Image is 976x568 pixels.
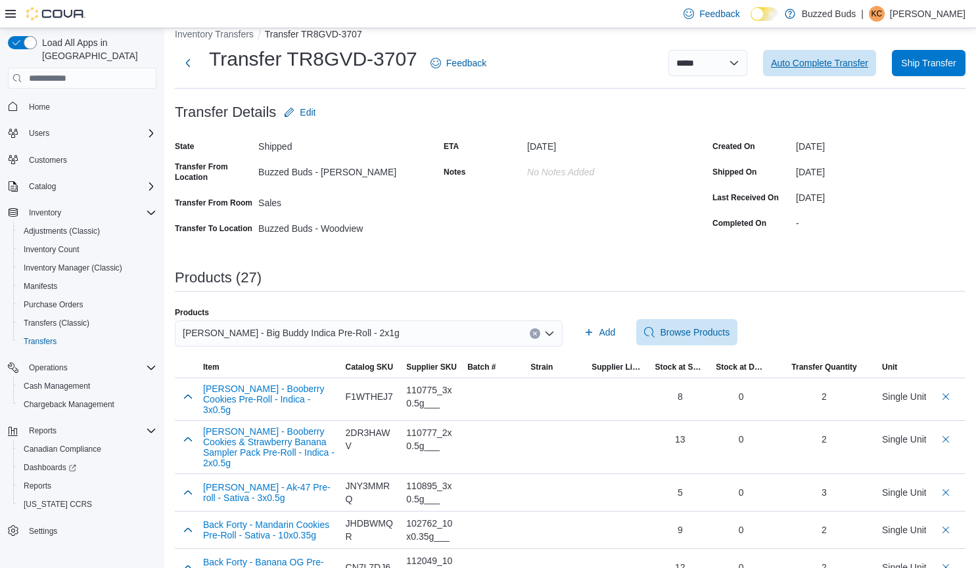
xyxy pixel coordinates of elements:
[527,162,697,177] div: No Notes added
[544,328,555,339] button: Open list of options
[716,433,766,446] div: 0
[175,28,965,43] nav: An example of EuiBreadcrumbs
[13,277,162,295] button: Manifests
[13,295,162,314] button: Purchase Orders
[802,6,856,22] p: Buzzed Buds
[29,102,50,112] span: Home
[24,205,156,221] span: Inventory
[592,362,644,372] span: Supplier License
[892,50,965,76] button: Ship Transfer
[24,281,57,292] span: Manifests
[530,328,540,339] button: Clear input
[300,106,315,119] span: Edit
[13,395,162,414] button: Chargeback Management
[530,362,553,372] span: Strain
[3,521,162,540] button: Settings
[444,141,459,152] label: ETA
[258,162,428,177] div: Buzzed Buds - [PERSON_NAME]
[655,433,705,446] div: 13
[678,1,745,27] a: Feedback
[18,397,156,412] span: Chargeback Management
[406,517,457,543] div: 102762_10x0.35g___
[340,357,402,378] button: Catalog SKU
[18,223,156,239] span: Adjustments (Classic)
[18,334,156,349] span: Transfers
[24,226,100,236] span: Adjustments (Classic)
[901,56,956,70] span: Ship Transfer
[258,192,428,208] div: Sales
[18,378,95,394] a: Cash Management
[24,481,51,491] span: Reports
[24,444,101,454] span: Canadian Compliance
[716,486,766,499] div: 0
[18,297,156,313] span: Purchase Orders
[796,136,965,152] div: [DATE]
[406,426,457,452] div: 110777_2x0.5g___
[175,141,194,152] label: State
[3,422,162,440] button: Reports
[18,397,120,412] a: Chargeback Management
[716,523,766,536] div: 0
[24,205,66,221] button: Inventory
[24,399,114,410] span: Chargeback Management
[710,357,772,378] button: Stock at Destination
[796,187,965,203] div: [DATE]
[346,479,396,506] div: JNY3MMRQ
[938,522,954,538] button: Delete count
[258,218,428,234] div: Buzzed Buds - Woodview
[18,478,156,494] span: Reports
[18,378,156,394] span: Cash Management
[203,383,335,415] button: [PERSON_NAME] - Booberry Cookies Pre-Roll - Indica - 3x0.5g
[3,124,162,142] button: Users
[346,362,394,372] span: Catalog SKU
[796,162,965,177] div: [DATE]
[203,482,335,503] button: [PERSON_NAME] - Ak-47 Pre-roll - Sativa - 3x0.5g
[882,362,897,372] span: Unit
[24,462,76,473] span: Dashboards
[13,222,162,240] button: Adjustments (Classic)
[406,479,457,506] div: 110895_3x0.5g___
[425,50,492,76] a: Feedback
[29,155,67,165] span: Customers
[877,357,926,378] button: Unit
[938,431,954,447] button: Delete count
[13,477,162,495] button: Reports
[13,458,162,477] a: Dashboards
[18,260,128,276] a: Inventory Manager (Classic)
[24,125,156,141] span: Users
[18,223,105,239] a: Adjustments (Classic)
[822,433,827,446] div: 2
[24,423,156,439] span: Reports
[18,478,57,494] a: Reports
[18,460,81,475] a: Dashboards
[444,167,465,177] label: Notes
[18,441,106,457] a: Canadian Compliance
[446,56,486,70] span: Feedback
[183,325,400,341] span: [PERSON_NAME] - Big Buddy Indica Pre-Roll - 2x1g
[712,218,766,229] label: Completed On
[24,523,156,539] span: Settings
[37,36,156,62] span: Load All Apps in [GEOGRAPHIC_DATA]
[198,357,340,378] button: Item
[24,499,92,510] span: [US_STATE] CCRS
[3,177,162,196] button: Catalog
[18,260,156,276] span: Inventory Manager (Classic)
[712,192,779,203] label: Last Received On
[18,278,156,294] span: Manifests
[24,318,89,328] span: Transfers (Classic)
[882,486,927,499] div: Single Unit
[796,213,965,229] div: -
[3,150,162,169] button: Customers
[890,6,965,22] p: [PERSON_NAME]
[467,362,496,372] span: Batch #
[24,263,122,273] span: Inventory Manager (Classic)
[18,496,156,512] span: Washington CCRS
[660,326,730,339] span: Browse Products
[175,104,276,120] h3: Transfer Details
[871,6,883,22] span: KC
[175,223,252,234] label: Transfer To Location
[3,359,162,377] button: Operations
[24,99,55,115] a: Home
[18,334,62,349] a: Transfers
[3,97,162,116] button: Home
